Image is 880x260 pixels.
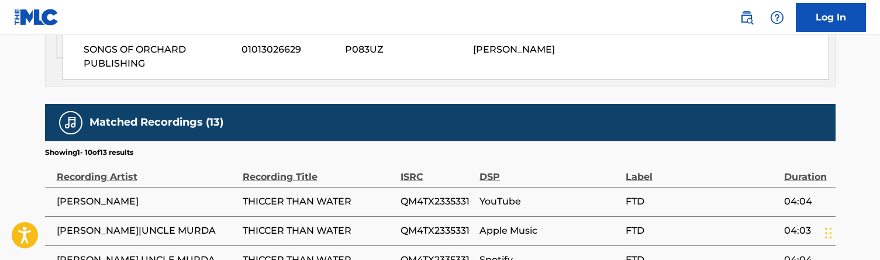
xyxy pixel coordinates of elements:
span: [PERSON_NAME] [57,195,237,209]
img: search [740,11,754,25]
div: Help [765,6,789,29]
span: FTD [626,195,778,209]
div: DSP [479,158,620,184]
span: SONGS OF ORCHARD PUBLISHING [84,43,233,71]
a: Log In [796,3,866,32]
div: ISRC [401,158,474,184]
div: Drag [825,216,832,251]
div: Duration [784,158,830,184]
div: Recording Artist [57,158,237,184]
span: P083UZ [345,43,464,57]
img: Matched Recordings [64,116,78,130]
p: Showing 1 - 10 of 13 results [45,147,133,158]
span: 04:04 [784,195,830,209]
a: Public Search [735,6,758,29]
span: QM4TX2335331 [401,224,474,238]
iframe: Chat Widget [822,204,880,260]
span: FTD [626,224,778,238]
span: [PERSON_NAME]|UNCLE MURDA [57,224,237,238]
img: help [770,11,784,25]
img: MLC Logo [14,9,59,26]
span: THICCER THAN WATER [243,224,395,238]
span: YouTube [479,195,620,209]
span: QM4TX2335331 [401,195,474,209]
span: Apple Music [479,224,620,238]
span: THICCER THAN WATER [243,195,395,209]
div: Recording Title [243,158,395,184]
span: 01013026629 [241,43,336,57]
h5: Matched Recordings (13) [89,116,223,129]
span: [PERSON_NAME] [473,44,555,55]
div: Label [626,158,778,184]
span: 04:03 [784,224,830,238]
